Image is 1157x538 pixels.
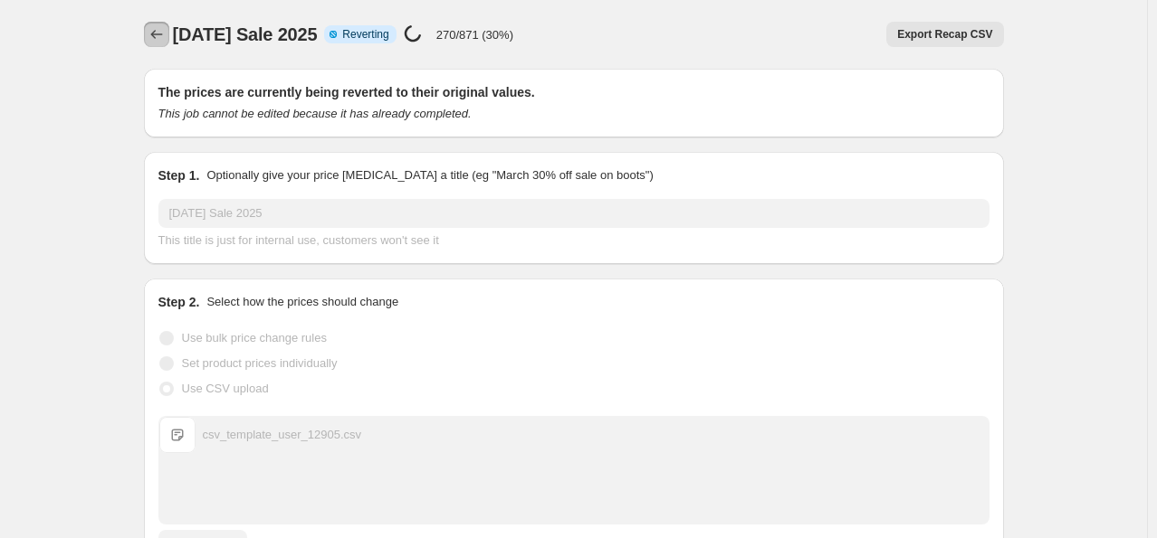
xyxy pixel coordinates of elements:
span: Reverting [342,27,388,42]
h2: Step 1. [158,166,200,184]
span: Export Recap CSV [897,27,992,42]
p: Select how the prices should change [206,293,398,311]
input: 30% off holiday sale [158,199,990,228]
span: Use bulk price change rules [182,331,327,345]
div: csv_template_user_12905.csv [203,426,362,444]
span: Set product prices individually [182,356,338,370]
i: This job cannot be edited because it has already completed. [158,107,472,120]
span: [DATE] Sale 2025 [173,24,318,44]
button: Price change jobs [144,22,169,47]
h2: The prices are currently being reverted to their original values. [158,83,990,101]
p: 270/871 (30%) [436,28,513,42]
h2: Step 2. [158,293,200,311]
span: This title is just for internal use, customers won't see it [158,233,439,247]
span: Use CSV upload [182,382,269,395]
p: Optionally give your price [MEDICAL_DATA] a title (eg "March 30% off sale on boots") [206,166,653,184]
button: Export Recap CSV [886,22,1003,47]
